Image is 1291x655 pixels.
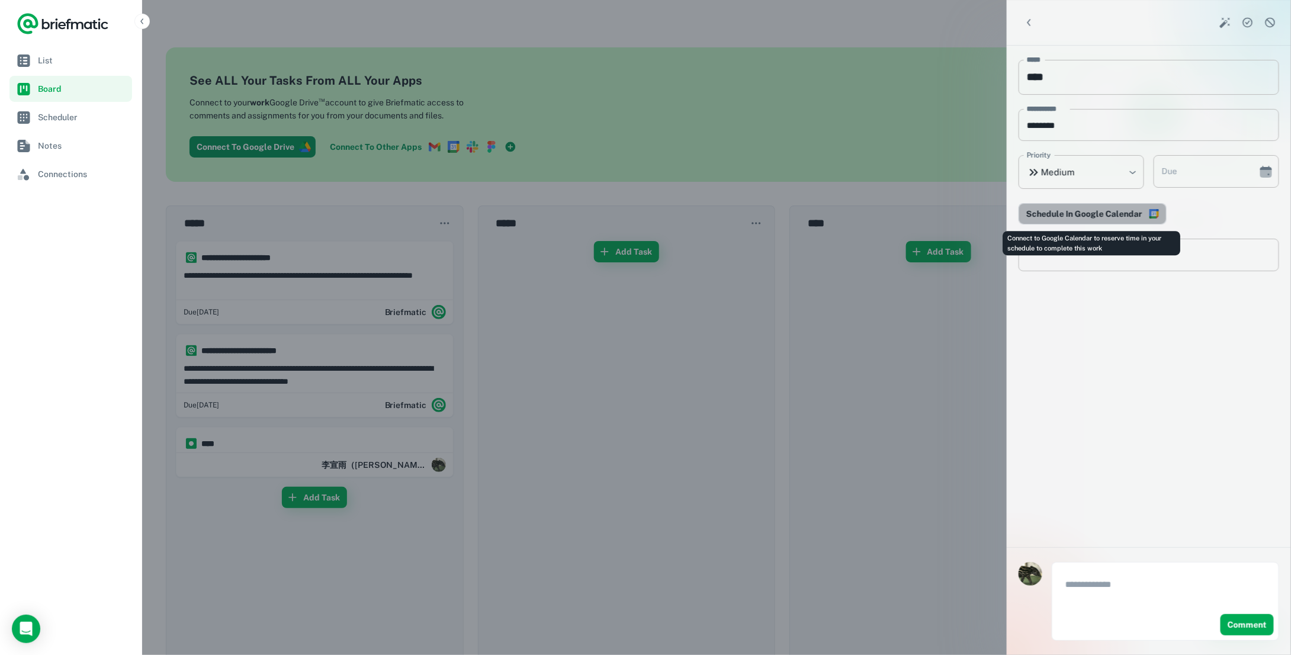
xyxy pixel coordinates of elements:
div: Connect to Google Calendar to reserve time in your schedule to complete this work [1003,231,1180,255]
button: Choose date [1254,160,1278,184]
a: Logo [17,12,109,36]
a: Notes [9,133,132,159]
img: 李宣雨（馬來貘） [1019,562,1042,586]
div: Medium [1019,155,1144,189]
span: Connections [38,168,127,181]
button: Connect to Google Calendar to reserve time in your schedule to complete this work [1019,203,1167,224]
label: Priority [1027,150,1051,160]
button: Smart Action [1216,14,1234,31]
span: Board [38,82,127,95]
button: Dismiss task [1261,14,1279,31]
span: List [38,54,127,67]
div: Open Intercom Messenger [12,615,40,643]
button: Back [1019,12,1040,33]
span: Notes [38,139,127,152]
span: Scheduler [38,111,127,124]
button: Comment [1221,614,1274,635]
a: Board [9,76,132,102]
a: Scheduler [9,104,132,130]
a: Connections [9,161,132,187]
button: Complete task [1239,14,1257,31]
a: List [9,47,132,73]
div: scrollable content [1007,46,1291,547]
